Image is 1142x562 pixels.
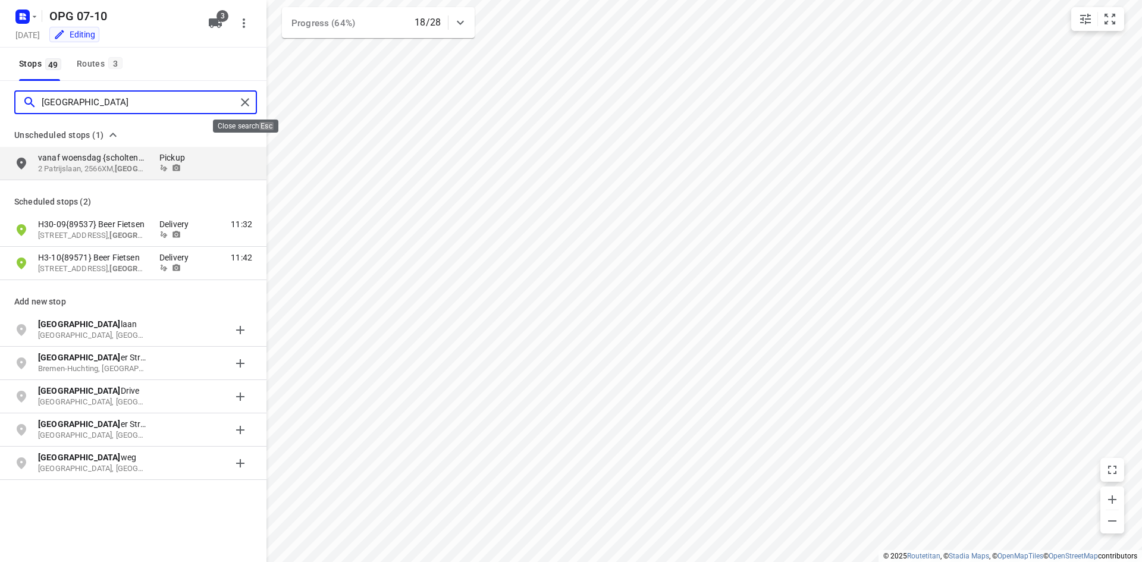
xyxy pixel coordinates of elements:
[38,385,148,397] p: Drive
[45,7,199,26] h5: Rename
[38,218,148,230] p: H30-09{89537} Beer Fietsen
[1098,7,1122,31] button: Fit zoom
[38,318,148,330] p: laan
[108,57,123,69] span: 3
[14,194,252,209] p: Scheduled stops ( 2 )
[77,56,126,71] div: Routes
[38,263,148,275] p: Weimarstraat 31, 2562GP, Den Haag, NL
[907,552,940,560] a: Routetitan
[14,294,252,309] p: Add new stop
[159,152,195,164] p: Pickup
[949,552,989,560] a: Stadia Maps
[38,319,121,329] b: [GEOGRAPHIC_DATA]
[38,351,148,363] p: er Straße
[159,252,195,263] p: Delivery
[883,552,1137,560] li: © 2025 , © , © © contributors
[231,218,252,230] span: 11:32
[45,58,61,70] span: 49
[415,15,441,30] p: 18/28
[217,10,228,22] span: 3
[115,164,192,173] b: [GEOGRAPHIC_DATA]
[38,252,148,263] p: H3-10{89571} Beer Fietsen
[1074,7,1097,31] button: Map settings
[10,128,123,142] button: Unscheduled stops (1)
[38,386,121,395] b: [GEOGRAPHIC_DATA]
[1071,7,1124,31] div: small contained button group
[38,419,121,429] b: [GEOGRAPHIC_DATA]
[232,11,256,35] button: More
[38,453,121,462] b: [GEOGRAPHIC_DATA]
[38,430,148,441] p: Frankfurt am Main, Duitsland
[159,218,195,230] p: Delivery
[231,252,252,263] span: 11:42
[291,18,355,29] span: Progress (64%)
[14,128,103,142] span: Unscheduled stops (1)
[203,11,227,35] button: 3
[38,152,148,164] p: vanaf woensdag {scholtens} Bran
[282,7,475,38] div: Progress (64%)18/28
[38,397,148,408] p: [GEOGRAPHIC_DATA], [GEOGRAPHIC_DATA], [GEOGRAPHIC_DATA]
[38,330,148,341] p: [GEOGRAPHIC_DATA], [GEOGRAPHIC_DATA]
[109,231,186,240] b: [GEOGRAPHIC_DATA]
[38,363,148,375] p: Bremen-Huchting, [GEOGRAPHIC_DATA]
[38,463,148,475] p: [GEOGRAPHIC_DATA], [GEOGRAPHIC_DATA]
[42,93,236,112] input: Add or search stops
[109,264,186,273] b: [GEOGRAPHIC_DATA]
[997,552,1043,560] a: OpenMapTiles
[38,418,148,430] p: er Straße
[54,29,95,40] div: You are currently in edit mode.
[11,28,45,42] h5: Project date
[38,164,148,175] p: 2 Patrijslaan, 2566XM, Den Haag, NL
[38,451,148,463] p: weg
[19,56,65,71] span: Stops
[1049,552,1098,560] a: OpenStreetMap
[38,353,121,362] b: [GEOGRAPHIC_DATA]
[38,230,148,241] p: Weimarstraat 31, 2562GP, Den Haag, NL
